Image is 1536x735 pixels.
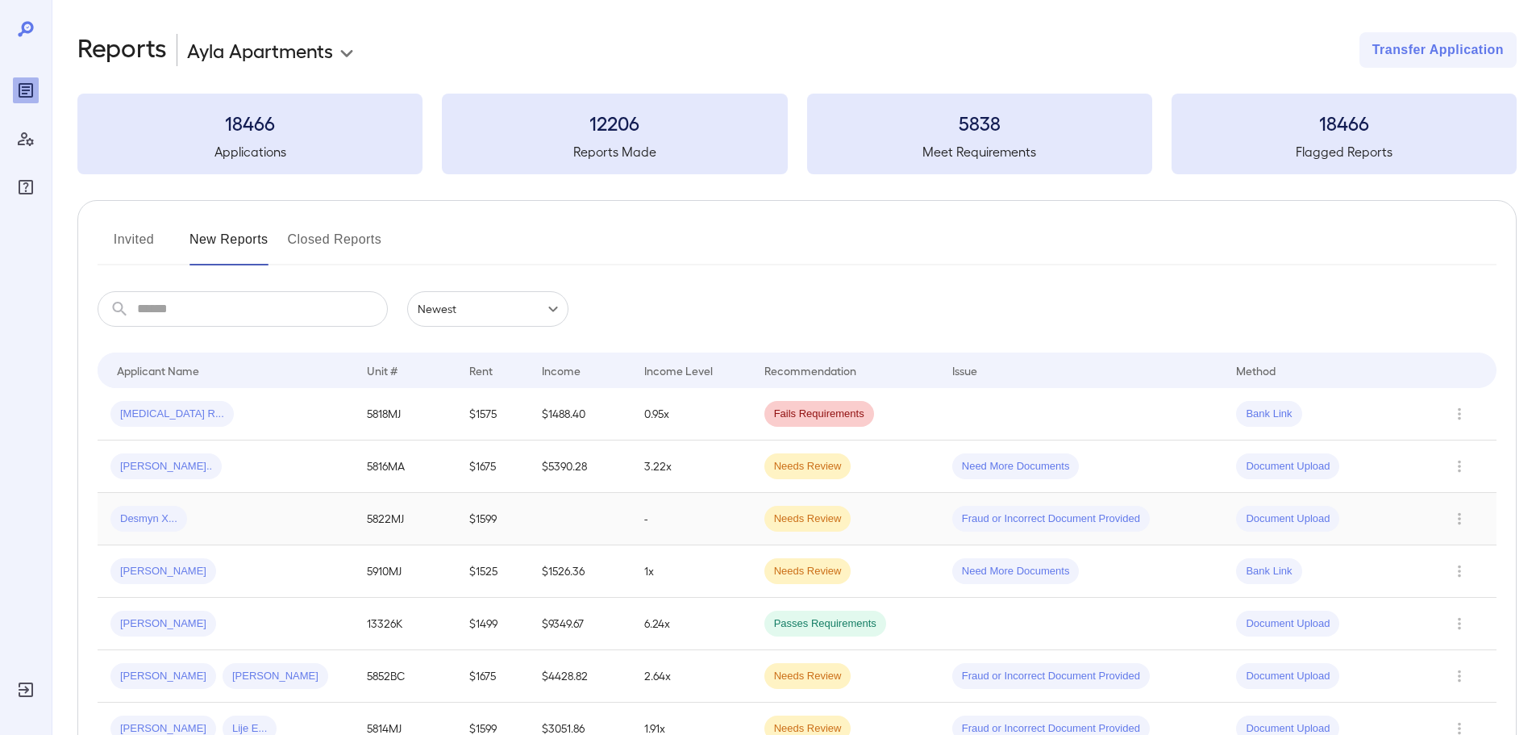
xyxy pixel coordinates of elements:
[1447,453,1472,479] button: Row Actions
[77,94,1517,174] summary: 18466Applications12206Reports Made5838Meet Requirements18466Flagged Reports
[1447,611,1472,637] button: Row Actions
[807,110,1152,136] h3: 5838
[764,407,874,422] span: Fails Requirements
[98,227,170,265] button: Invited
[442,142,787,161] h5: Reports Made
[110,459,222,474] span: [PERSON_NAME]..
[1236,512,1339,527] span: Document Upload
[367,361,398,380] div: Unit #
[110,407,234,422] span: [MEDICAL_DATA] R...
[456,598,528,650] td: $1499
[110,564,216,579] span: [PERSON_NAME]
[1236,361,1276,380] div: Method
[952,564,1080,579] span: Need More Documents
[189,227,268,265] button: New Reports
[354,598,456,650] td: 13326K
[1447,401,1472,427] button: Row Actions
[807,142,1152,161] h5: Meet Requirements
[1172,110,1517,136] h3: 18466
[529,441,631,493] td: $5390.28
[1236,616,1339,632] span: Document Upload
[529,545,631,598] td: $1526.36
[77,32,167,68] h2: Reports
[77,142,423,161] h5: Applications
[529,650,631,703] td: $4428.82
[1447,663,1472,689] button: Row Actions
[1172,142,1517,161] h5: Flagged Reports
[456,650,528,703] td: $1675
[288,227,382,265] button: Closed Reports
[764,669,851,684] span: Needs Review
[764,512,851,527] span: Needs Review
[187,37,333,63] p: Ayla Apartments
[117,361,199,380] div: Applicant Name
[13,126,39,152] div: Manage Users
[1359,32,1517,68] button: Transfer Application
[1236,407,1301,422] span: Bank Link
[952,459,1080,474] span: Need More Documents
[1236,669,1339,684] span: Document Upload
[952,361,978,380] div: Issue
[13,174,39,200] div: FAQ
[764,361,856,380] div: Recommendation
[764,459,851,474] span: Needs Review
[1236,564,1301,579] span: Bank Link
[456,441,528,493] td: $1675
[1447,506,1472,532] button: Row Actions
[631,650,751,703] td: 2.64x
[13,77,39,103] div: Reports
[764,616,886,632] span: Passes Requirements
[1236,459,1339,474] span: Document Upload
[456,388,528,441] td: $1575
[1447,558,1472,584] button: Row Actions
[110,669,216,684] span: [PERSON_NAME]
[354,650,456,703] td: 5852BC
[529,388,631,441] td: $1488.40
[110,512,187,527] span: Desmyn X...
[407,291,568,327] div: Newest
[631,493,751,545] td: -
[644,361,713,380] div: Income Level
[469,361,495,380] div: Rent
[456,493,528,545] td: $1599
[631,388,751,441] td: 0.95x
[952,512,1150,527] span: Fraud or Incorrect Document Provided
[223,669,328,684] span: [PERSON_NAME]
[631,598,751,650] td: 6.24x
[529,598,631,650] td: $9349.67
[631,545,751,598] td: 1x
[542,361,581,380] div: Income
[631,441,751,493] td: 3.22x
[13,677,39,703] div: Log Out
[354,545,456,598] td: 5910MJ
[354,441,456,493] td: 5816MA
[442,110,787,136] h3: 12206
[354,388,456,441] td: 5818MJ
[354,493,456,545] td: 5822MJ
[77,110,423,136] h3: 18466
[456,545,528,598] td: $1525
[110,616,216,632] span: [PERSON_NAME]
[764,564,851,579] span: Needs Review
[952,669,1150,684] span: Fraud or Incorrect Document Provided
